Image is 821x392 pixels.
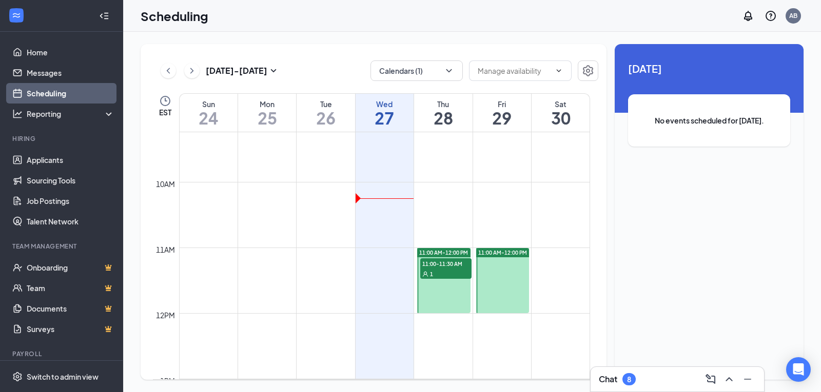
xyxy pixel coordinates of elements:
h1: 30 [532,109,590,127]
div: Wed [356,99,414,109]
div: Fri [473,99,531,109]
button: Settings [578,60,598,81]
div: Payroll [12,349,112,358]
a: Sourcing Tools [27,170,114,191]
a: August 29, 2025 [473,94,531,132]
h1: 26 [297,109,355,127]
h1: Scheduling [141,7,208,25]
a: Applicants [27,150,114,170]
a: August 27, 2025 [356,94,414,132]
h3: Chat [599,374,617,385]
a: Scheduling [27,83,114,104]
div: Sun [180,99,238,109]
a: OnboardingCrown [27,257,114,278]
h1: 25 [238,109,296,127]
span: 11:00-11:30 AM [420,258,472,269]
a: SurveysCrown [27,319,114,339]
h1: 27 [356,109,414,127]
div: Open Intercom Messenger [786,357,811,382]
div: Thu [414,99,472,109]
svg: Notifications [742,10,754,22]
div: Tue [297,99,355,109]
a: August 24, 2025 [180,94,238,132]
h1: 28 [414,109,472,127]
span: 11:00 AM-12:00 PM [478,249,527,256]
svg: User [422,271,428,277]
div: Reporting [27,109,115,119]
div: Hiring [12,134,112,143]
span: 11:00 AM-12:00 PM [419,249,468,256]
button: Minimize [739,371,756,387]
button: ChevronUp [721,371,737,387]
a: TeamCrown [27,278,114,298]
div: 8 [627,375,631,384]
h1: 24 [180,109,238,127]
div: Sat [532,99,590,109]
button: ComposeMessage [702,371,719,387]
a: Job Postings [27,191,114,211]
div: 10am [154,178,177,190]
h1: 29 [473,109,531,127]
div: 1pm [158,375,177,386]
button: ChevronLeft [161,63,176,78]
a: Home [27,42,114,63]
svg: Analysis [12,109,23,119]
div: Mon [238,99,296,109]
h3: [DATE] - [DATE] [206,65,267,76]
div: 11am [154,244,177,255]
a: August 30, 2025 [532,94,590,132]
button: Calendars (1)ChevronDown [370,60,463,81]
svg: Collapse [99,11,109,21]
svg: WorkstreamLogo [11,10,22,20]
div: Team Management [12,242,112,251]
svg: ChevronUp [723,373,735,385]
span: No events scheduled for [DATE]. [649,115,770,126]
a: Messages [27,63,114,83]
svg: Settings [12,372,23,382]
a: August 28, 2025 [414,94,472,132]
input: Manage availability [478,65,551,76]
a: August 26, 2025 [297,94,355,132]
svg: Clock [159,95,171,107]
svg: Settings [582,65,594,77]
span: 1 [430,271,433,278]
svg: Minimize [741,373,754,385]
svg: ComposeMessage [705,373,717,385]
svg: ChevronLeft [163,65,173,77]
a: August 25, 2025 [238,94,296,132]
button: ChevronRight [184,63,200,78]
span: EST [159,107,171,117]
div: Switch to admin view [27,372,99,382]
a: DocumentsCrown [27,298,114,319]
span: [DATE] [628,60,790,76]
svg: ChevronDown [444,66,454,76]
svg: SmallChevronDown [267,65,280,77]
svg: ChevronRight [187,65,197,77]
svg: QuestionInfo [765,10,777,22]
div: AB [789,11,797,20]
div: 12pm [154,310,177,321]
svg: ChevronDown [555,67,563,75]
a: Talent Network [27,211,114,232]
